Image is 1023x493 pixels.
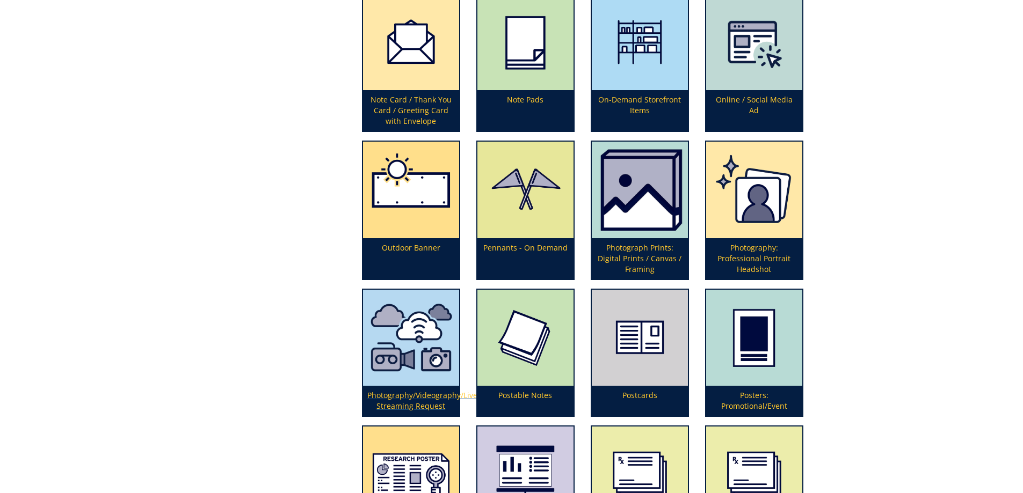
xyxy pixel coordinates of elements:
[477,290,574,386] img: post-it-note-5949284106b3d7.11248848.png
[477,290,574,416] a: Postable Notes
[363,238,459,279] p: Outdoor Banner
[477,90,574,131] p: Note Pads
[706,290,802,386] img: poster-promotional-5949293418faa6.02706653.png
[477,142,574,238] img: pennants-5aba95804d0800.82641085.png
[706,142,802,238] img: professional%20headshot-673780894c71e3.55548584.png
[706,142,802,279] a: Photography: Professional Portrait Headshot
[592,290,688,416] a: Postcards
[477,386,574,416] p: Postable Notes
[706,238,802,279] p: Photography: Professional Portrait Headshot
[592,290,688,386] img: postcard-59839371c99131.37464241.png
[363,290,459,416] a: Photography/Videography/Live Streaming Request
[363,142,459,238] img: outdoor-banner-59a7475505b354.85346843.png
[592,142,688,238] img: photo%20prints-64d43c229de446.43990330.png
[363,290,459,386] img: photography%20videography%20or%20live%20streaming-62c5f5a2188136.97296614.png
[363,90,459,131] p: Note Card / Thank You Card / Greeting Card with Envelope
[363,386,459,416] p: Photography/Videography/Live Streaming Request
[477,142,574,279] a: Pennants - On Demand
[592,238,688,279] p: Photograph Prints: Digital Prints / Canvas / Framing
[592,90,688,131] p: On-Demand Storefront Items
[706,90,802,131] p: Online / Social Media Ad
[477,238,574,279] p: Pennants - On Demand
[706,290,802,416] a: Posters: Promotional/Event
[706,386,802,416] p: Posters: Promotional/Event
[363,142,459,279] a: Outdoor Banner
[592,142,688,279] a: Photograph Prints: Digital Prints / Canvas / Framing
[592,386,688,416] p: Postcards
